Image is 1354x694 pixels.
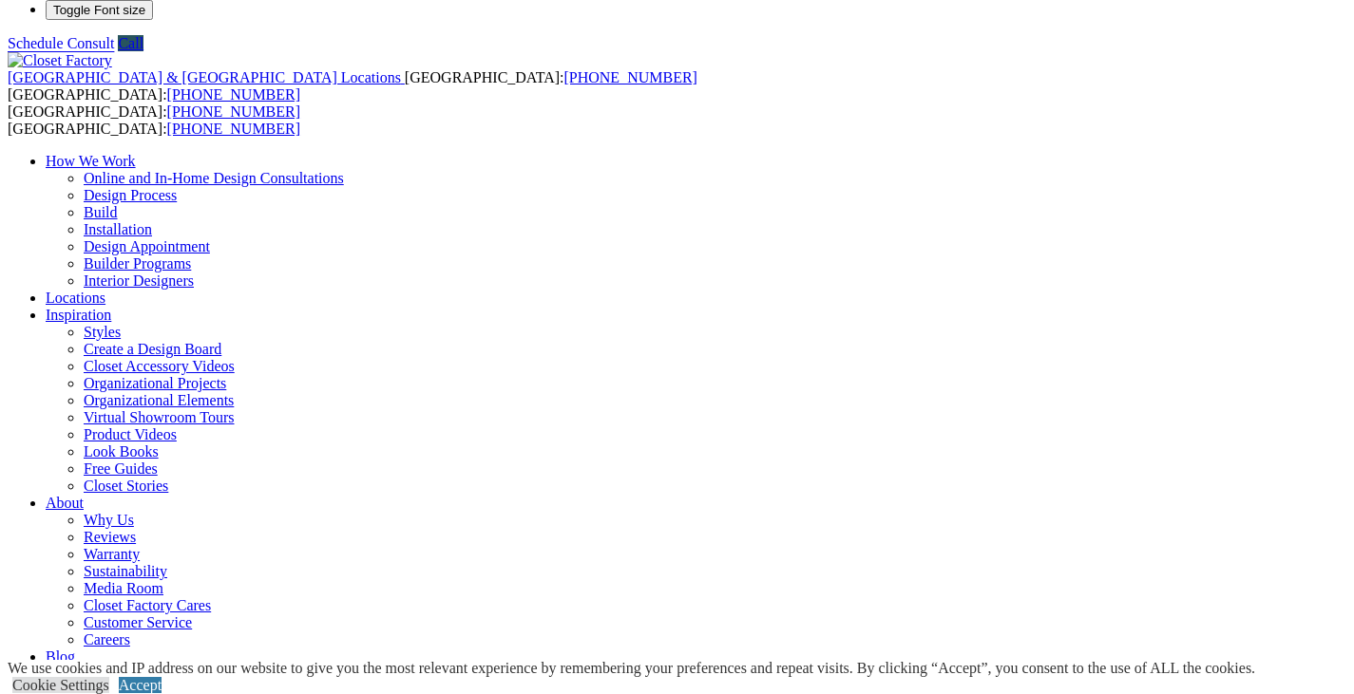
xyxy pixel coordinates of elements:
a: Look Books [84,443,159,460]
a: Virtual Showroom Tours [84,409,235,425]
a: Free Guides [84,460,158,477]
div: We use cookies and IP address on our website to give you the most relevant experience by remember... [8,660,1255,677]
a: Product Videos [84,426,177,442]
a: Online and In-Home Design Consultations [84,170,344,186]
a: Call [118,35,143,51]
a: Styles [84,324,121,340]
a: Careers [84,631,130,647]
a: About [46,495,84,511]
a: Accept [119,677,162,693]
a: [PHONE_NUMBER] [167,121,300,137]
a: Media Room [84,580,163,596]
span: [GEOGRAPHIC_DATA] & [GEOGRAPHIC_DATA] Locations [8,69,401,85]
a: Locations [46,290,105,306]
a: Closet Accessory Videos [84,358,235,374]
a: Cookie Settings [12,677,109,693]
span: [GEOGRAPHIC_DATA]: [GEOGRAPHIC_DATA]: [8,103,300,137]
a: Reviews [84,529,136,545]
a: Inspiration [46,307,111,323]
a: [GEOGRAPHIC_DATA] & [GEOGRAPHIC_DATA] Locations [8,69,405,85]
a: Organizational Projects [84,375,226,391]
a: Interior Designers [84,272,194,289]
a: [PHONE_NUMBER] [167,103,300,120]
a: Sustainability [84,563,167,579]
a: Customer Service [84,614,192,630]
a: Blog [46,648,75,665]
a: Create a Design Board [84,341,221,357]
a: Build [84,204,118,220]
a: [PHONE_NUMBER] [167,86,300,103]
a: Builder Programs [84,255,191,272]
a: Why Us [84,512,134,528]
a: Warranty [84,546,140,562]
a: How We Work [46,153,136,169]
span: [GEOGRAPHIC_DATA]: [GEOGRAPHIC_DATA]: [8,69,697,103]
a: Design Process [84,187,177,203]
a: Closet Stories [84,478,168,494]
a: Installation [84,221,152,237]
a: Design Appointment [84,238,210,254]
img: Closet Factory [8,52,112,69]
a: [PHONE_NUMBER] [563,69,696,85]
a: Schedule Consult [8,35,114,51]
a: Closet Factory Cares [84,597,211,613]
span: Toggle Font size [53,3,145,17]
a: Organizational Elements [84,392,234,408]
